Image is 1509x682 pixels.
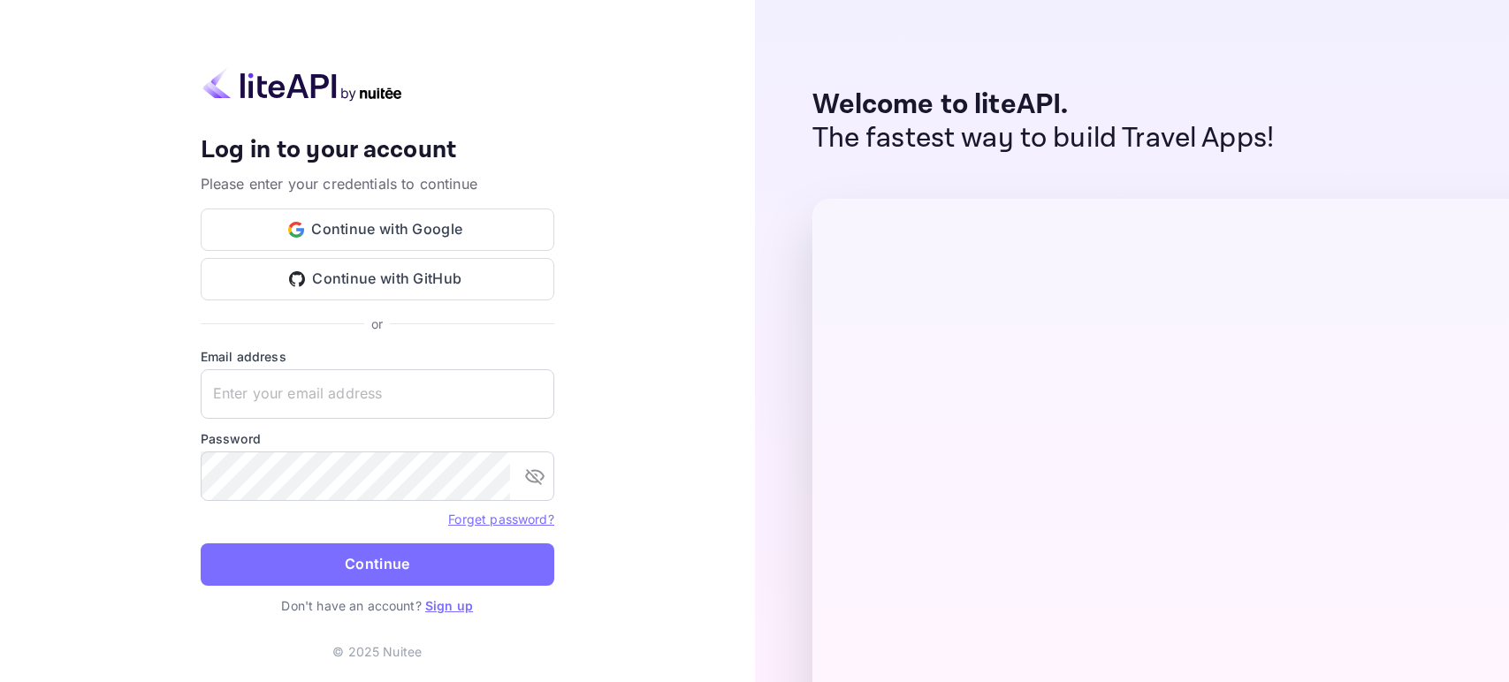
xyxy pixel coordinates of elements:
label: Password [201,429,554,448]
img: liteapi [201,67,404,102]
p: Welcome to liteAPI. [812,88,1275,122]
a: Forget password? [448,510,553,527]
button: Continue [201,543,554,586]
a: Sign up [425,598,473,613]
p: The fastest way to build Travel Apps! [812,122,1275,155]
h4: Log in to your account [201,135,554,166]
p: © 2025 Nuitee [332,642,422,661]
button: Continue with GitHub [201,258,554,300]
p: Don't have an account? [201,596,554,615]
input: Enter your email address [201,369,554,419]
label: Email address [201,347,554,366]
p: or [371,314,383,333]
p: Please enter your credentials to continue [201,173,554,194]
button: toggle password visibility [517,458,553,494]
button: Continue with Google [201,208,554,251]
a: Forget password? [448,511,553,527]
